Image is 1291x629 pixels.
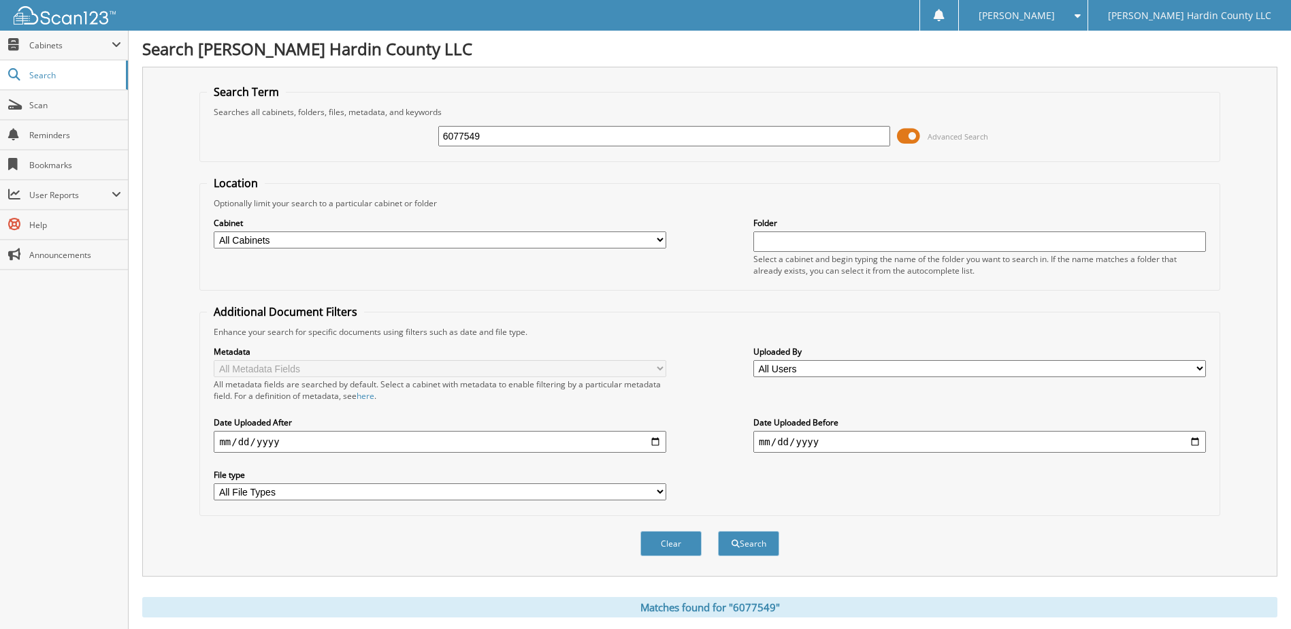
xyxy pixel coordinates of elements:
[14,6,116,25] img: scan123-logo-white.svg
[928,131,988,142] span: Advanced Search
[979,12,1055,20] span: [PERSON_NAME]
[29,39,112,51] span: Cabinets
[142,37,1277,60] h1: Search [PERSON_NAME] Hardin County LLC
[29,69,119,81] span: Search
[1108,12,1271,20] span: [PERSON_NAME] Hardin County LLC
[29,129,121,141] span: Reminders
[214,346,666,357] label: Metadata
[207,106,1212,118] div: Searches all cabinets, folders, files, metadata, and keywords
[207,197,1212,209] div: Optionally limit your search to a particular cabinet or folder
[640,531,702,556] button: Clear
[214,469,666,481] label: File type
[207,84,286,99] legend: Search Term
[214,417,666,428] label: Date Uploaded After
[214,431,666,453] input: start
[753,253,1206,276] div: Select a cabinet and begin typing the name of the folder you want to search in. If the name match...
[29,249,121,261] span: Announcements
[214,217,666,229] label: Cabinet
[753,417,1206,428] label: Date Uploaded Before
[207,176,265,191] legend: Location
[29,189,112,201] span: User Reports
[29,99,121,111] span: Scan
[29,159,121,171] span: Bookmarks
[207,304,364,319] legend: Additional Document Filters
[753,346,1206,357] label: Uploaded By
[357,390,374,402] a: here
[207,326,1212,338] div: Enhance your search for specific documents using filters such as date and file type.
[718,531,779,556] button: Search
[753,217,1206,229] label: Folder
[29,219,121,231] span: Help
[142,597,1277,617] div: Matches found for "6077549"
[214,378,666,402] div: All metadata fields are searched by default. Select a cabinet with metadata to enable filtering b...
[753,431,1206,453] input: end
